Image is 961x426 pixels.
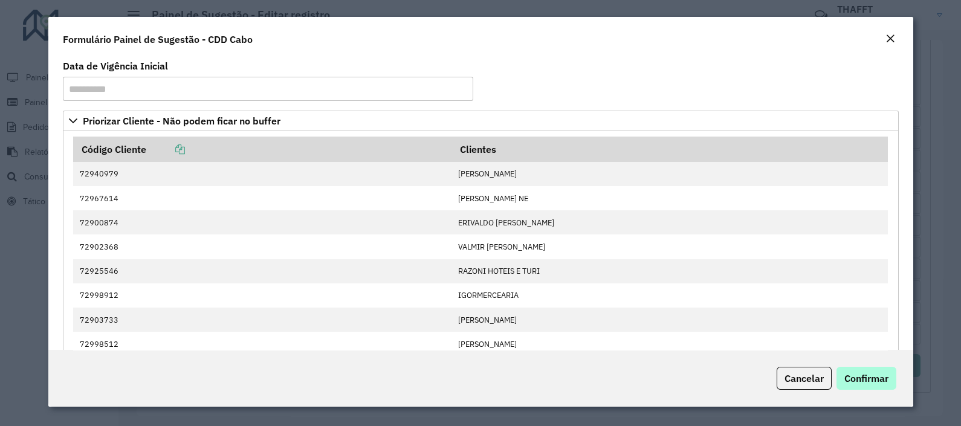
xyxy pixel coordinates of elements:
td: 72967614 [73,186,452,210]
span: Confirmar [844,372,888,384]
button: Confirmar [836,367,896,390]
em: Fechar [885,34,895,44]
td: [PERSON_NAME] NE [452,186,888,210]
td: ERIVALDO [PERSON_NAME] [452,210,888,234]
a: Copiar [146,143,185,155]
td: 72902368 [73,234,452,259]
button: Cancelar [777,367,832,390]
h4: Formulário Painel de Sugestão - CDD Cabo [63,32,253,47]
td: 72998512 [73,332,452,356]
td: 72940979 [73,162,452,186]
span: Cancelar [785,372,824,384]
td: VALMIR [PERSON_NAME] [452,234,888,259]
span: Priorizar Cliente - Não podem ficar no buffer [83,116,280,126]
td: RAZONI HOTEIS E TURI [452,259,888,283]
td: 72900874 [73,210,452,234]
td: [PERSON_NAME] [452,308,888,332]
td: 72998912 [73,283,452,308]
td: 72903733 [73,308,452,332]
th: Clientes [452,137,888,162]
a: Priorizar Cliente - Não podem ficar no buffer [63,111,899,131]
td: [PERSON_NAME] [452,332,888,356]
td: IGORMERCEARIA [452,283,888,308]
td: [PERSON_NAME] [452,162,888,186]
label: Data de Vigência Inicial [63,59,168,73]
th: Código Cliente [73,137,452,162]
td: 72925546 [73,259,452,283]
button: Close [882,31,899,47]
